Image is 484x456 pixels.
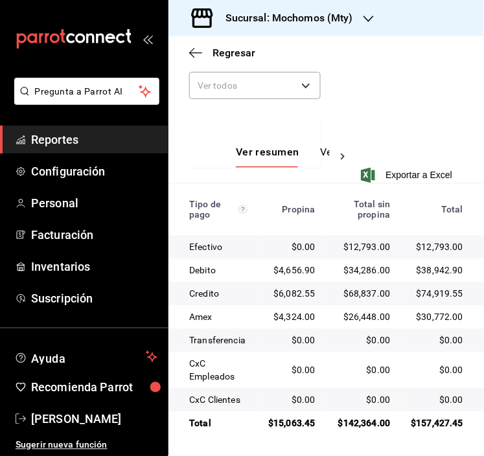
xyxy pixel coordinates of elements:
[189,334,248,347] div: Transferencia
[336,394,391,407] div: $0.00
[31,163,157,180] span: Configuración
[14,78,159,105] button: Pregunta a Parrot AI
[268,288,316,301] div: $6,082.55
[268,417,316,430] div: $15,063.45
[236,146,330,168] div: navigation tabs
[320,146,369,168] button: Ver pagos
[31,349,141,365] span: Ayuda
[31,411,157,428] span: [PERSON_NAME]
[268,311,316,324] div: $4,324.00
[336,334,391,347] div: $0.00
[268,264,316,277] div: $4,656.90
[411,364,463,377] div: $0.00
[189,358,248,383] div: CxC Empleados
[363,168,452,183] button: Exportar a Excel
[189,47,255,59] button: Regresar
[189,417,248,430] div: Total
[31,226,157,244] span: Facturación
[336,311,391,324] div: $26,448.00
[336,417,391,430] div: $142,364.00
[411,205,463,215] div: Total
[35,85,139,98] span: Pregunta a Parrot AI
[336,199,391,220] div: Total sin propina
[411,264,463,277] div: $38,942.90
[411,417,463,430] div: $157,427.45
[9,94,159,108] a: Pregunta a Parrot AI
[189,288,248,301] div: Credito
[31,290,157,307] span: Suscripción
[189,264,248,277] div: Debito
[31,131,157,148] span: Reportes
[236,146,299,168] button: Ver resumen
[268,205,316,215] div: Propina
[268,394,316,407] div: $0.00
[411,241,463,254] div: $12,793.00
[336,264,391,277] div: $34,286.00
[411,394,463,407] div: $0.00
[336,288,391,301] div: $68,837.00
[411,288,463,301] div: $74,919.55
[336,241,391,254] div: $12,793.00
[189,72,321,99] div: Ver todos
[268,241,316,254] div: $0.00
[189,241,248,254] div: Efectivo
[336,364,391,377] div: $0.00
[189,199,248,220] div: Tipo de pago
[31,379,157,396] span: Recomienda Parrot
[268,364,316,377] div: $0.00
[215,10,353,26] h3: Sucursal: Mochomos (Mty)
[143,34,153,44] button: open_drawer_menu
[31,258,157,275] span: Inventarios
[238,205,248,214] svg: Los pagos realizados con Pay y otras terminales son montos brutos.
[16,439,157,452] span: Sugerir nueva función
[268,334,316,347] div: $0.00
[189,311,248,324] div: Amex
[411,311,463,324] div: $30,772.00
[31,194,157,212] span: Personal
[411,334,463,347] div: $0.00
[213,47,255,59] span: Regresar
[189,394,248,407] div: CxC Clientes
